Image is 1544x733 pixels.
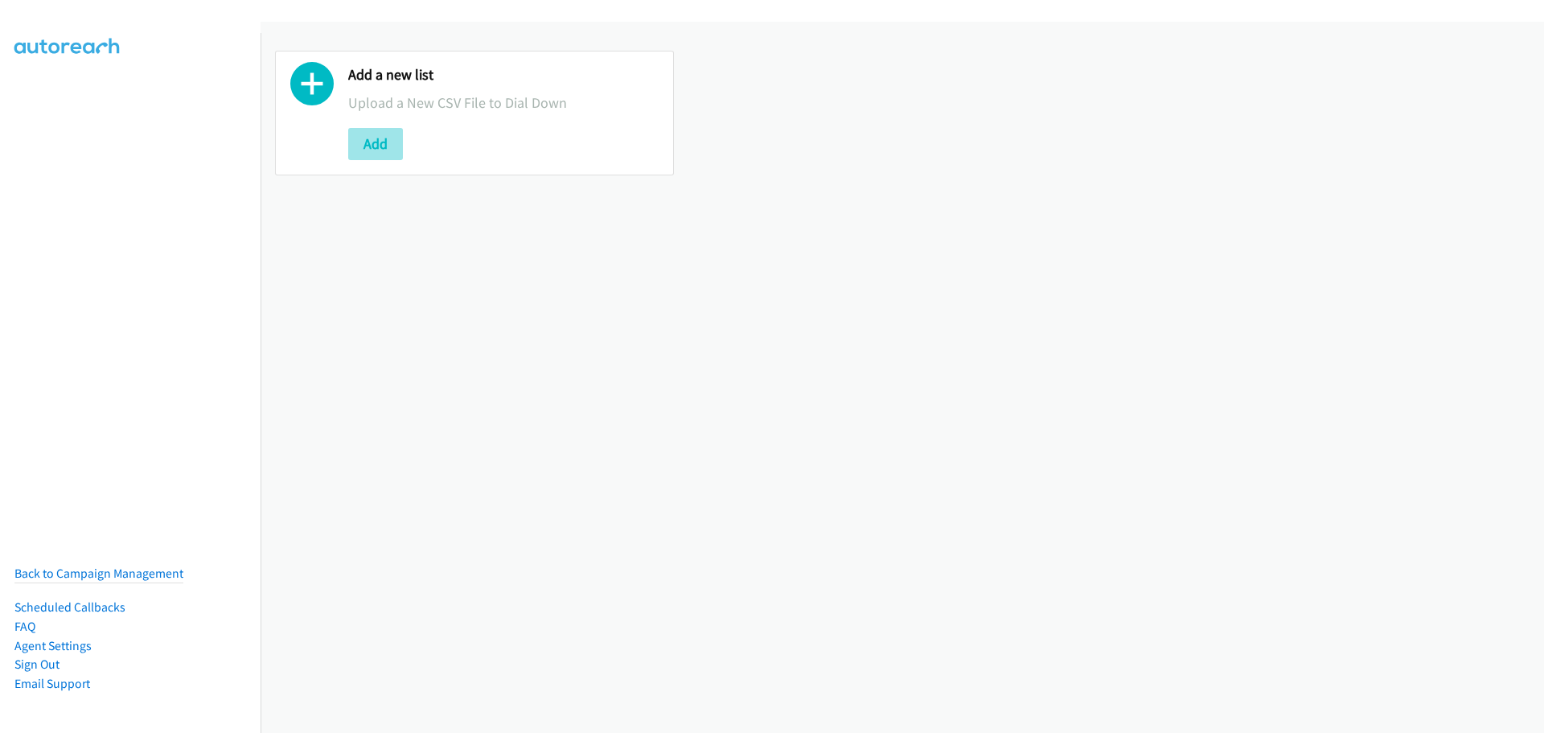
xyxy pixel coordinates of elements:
a: FAQ [14,619,35,634]
h2: Add a new list [348,66,659,84]
button: Add [348,128,403,160]
a: Sign Out [14,657,60,672]
p: Upload a New CSV File to Dial Down [348,92,659,113]
a: Agent Settings [14,638,92,653]
a: Back to Campaign Management [14,566,183,581]
a: Email Support [14,676,90,691]
a: Scheduled Callbacks [14,599,125,615]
